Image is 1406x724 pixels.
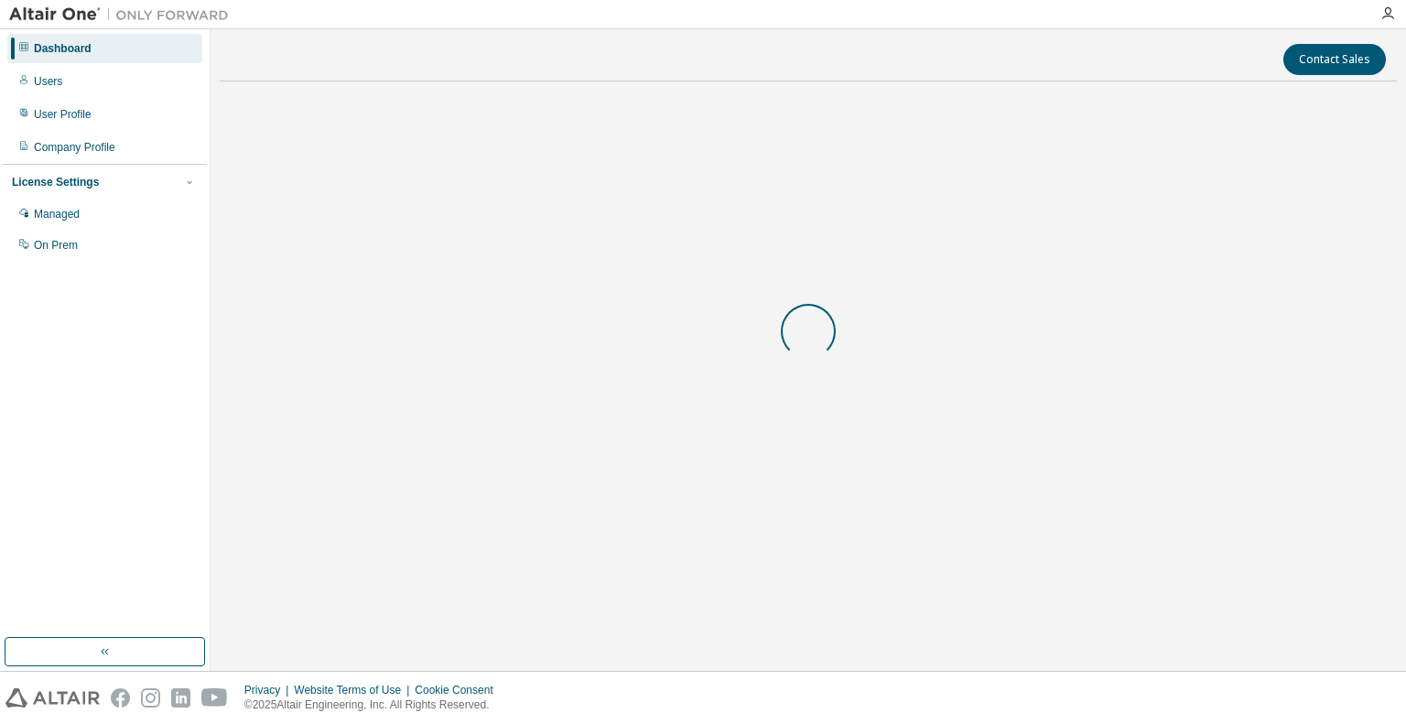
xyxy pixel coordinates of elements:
p: © 2025 Altair Engineering, Inc. All Rights Reserved. [244,697,504,713]
div: License Settings [12,175,99,189]
div: Company Profile [34,140,115,155]
div: Dashboard [34,41,92,56]
img: altair_logo.svg [5,688,100,708]
button: Contact Sales [1283,44,1386,75]
div: Privacy [244,683,294,697]
img: Altair One [9,5,238,24]
div: On Prem [34,238,78,253]
img: instagram.svg [141,688,160,708]
div: Cookie Consent [415,683,503,697]
img: facebook.svg [111,688,130,708]
img: linkedin.svg [171,688,190,708]
div: Managed [34,207,80,222]
div: Users [34,74,62,89]
div: Website Terms of Use [294,683,415,697]
div: User Profile [34,107,92,122]
img: youtube.svg [201,688,228,708]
